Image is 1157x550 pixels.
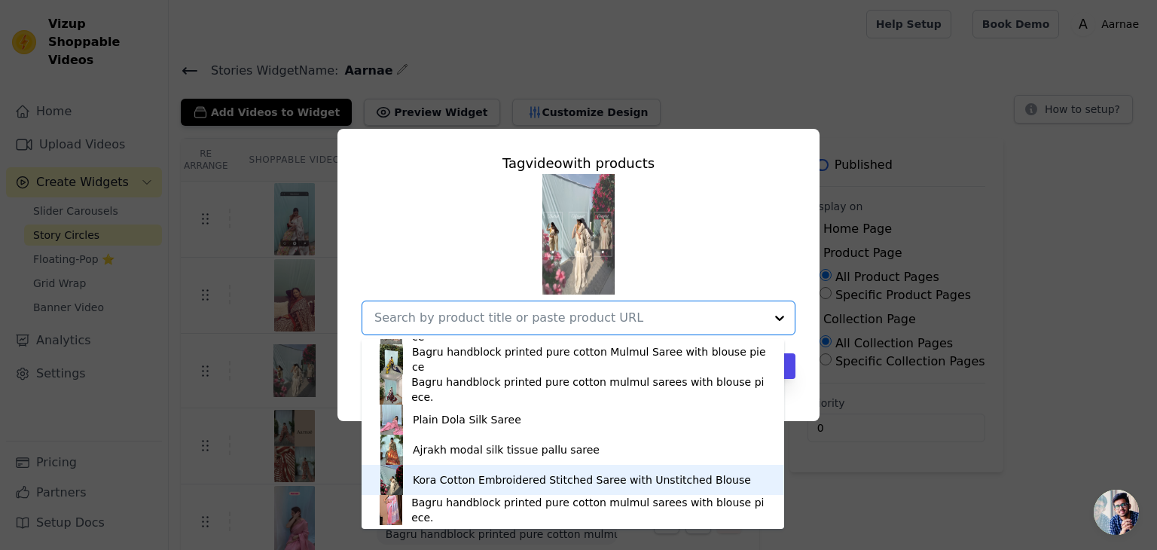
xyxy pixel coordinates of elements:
div: Ajrakh modal silk tissue pallu saree [413,442,600,457]
input: Search by product title or paste product URL [374,309,765,327]
div: Bagru handblock printed pure cotton Mulmul Saree with blouse piece [412,344,769,374]
div: Plain Dola Silk Saree [413,412,521,427]
img: product thumbnail [377,435,407,465]
img: product thumbnail [377,465,407,495]
img: product thumbnail [377,495,405,525]
img: product thumbnail [377,344,406,374]
img: product thumbnail [377,405,407,435]
img: vizup-images-2261.jpg [542,174,615,295]
div: Bagru handblock printed pure cotton mulmul sarees with blouse piece. [411,495,769,525]
div: Open chat [1094,490,1139,535]
div: Kora Cotton Embroidered Stitched Saree with Unstitched Blouse [413,472,751,487]
div: Bagru handblock printed pure cotton mulmul sarees with blouse piece. [411,374,769,405]
img: product thumbnail [377,374,405,405]
div: Tag video with products [362,153,795,174]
